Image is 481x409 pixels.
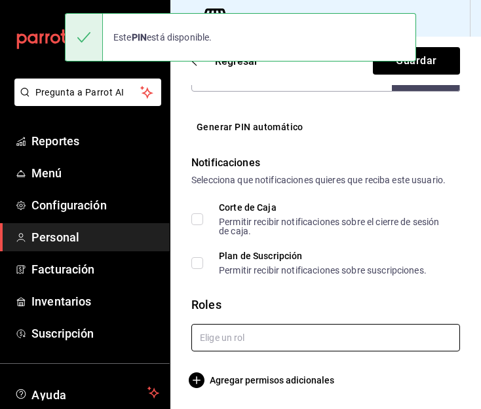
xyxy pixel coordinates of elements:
span: Menú [31,164,159,182]
div: Plan de Suscripción [219,251,427,260]
span: Reportes [31,132,159,150]
div: Selecciona que notificaciones quieres que reciba este usuario. [191,173,460,187]
span: Pregunta a Parrot AI [35,86,141,99]
div: Permitir recibir notificaciones sobre el cierre de sesión de caja. [219,217,450,236]
div: Notificaciones [191,155,460,171]
div: Este está disponible. [103,23,222,52]
input: Elige un rol [191,324,460,351]
span: Configuración [31,196,159,214]
span: Personal [31,228,159,246]
button: Agregar permisos adicionales [191,372,334,388]
div: Corte de Caja [219,203,450,212]
button: Generar PIN automático [191,115,309,139]
span: Facturación [31,260,159,278]
button: Pregunta a Parrot AI [14,79,161,106]
div: Permitir recibir notificaciones sobre suscripciones. [219,266,427,275]
span: Ayuda [31,385,142,400]
div: Roles [191,296,460,313]
strong: PIN [132,32,147,43]
a: Pregunta a Parrot AI [9,95,161,109]
span: Inventarios [31,293,159,310]
button: Guardar [373,47,460,75]
span: Suscripción [31,325,159,342]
